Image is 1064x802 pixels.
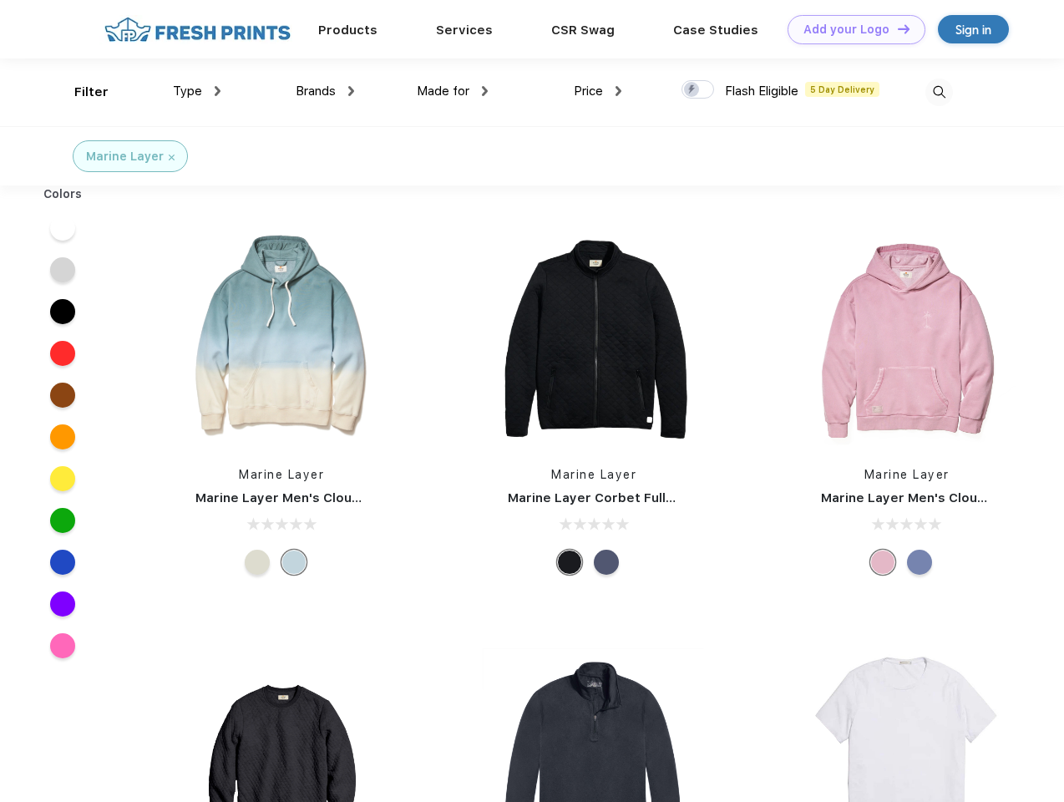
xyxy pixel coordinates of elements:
[86,148,164,165] div: Marine Layer
[239,468,324,481] a: Marine Layer
[616,86,621,96] img: dropdown.png
[574,84,603,99] span: Price
[482,86,488,96] img: dropdown.png
[74,83,109,102] div: Filter
[281,550,307,575] div: Cool Ombre
[436,23,493,38] a: Services
[169,155,175,160] img: filter_cancel.svg
[725,84,798,99] span: Flash Eligible
[925,79,953,106] img: desktop_search.svg
[955,20,991,39] div: Sign in
[99,15,296,44] img: fo%20logo%202.webp
[318,23,377,38] a: Products
[803,23,889,37] div: Add your Logo
[31,185,95,203] div: Colors
[483,227,705,449] img: func=resize&h=266
[551,468,636,481] a: Marine Layer
[195,490,468,505] a: Marine Layer Men's Cloud 9 Fleece Hoodie
[870,550,895,575] div: Lilas
[508,490,739,505] a: Marine Layer Corbet Full-Zip Jacket
[594,550,619,575] div: Navy
[864,468,950,481] a: Marine Layer
[898,24,909,33] img: DT
[557,550,582,575] div: Black
[245,550,270,575] div: Navy/Cream
[215,86,220,96] img: dropdown.png
[170,227,393,449] img: func=resize&h=266
[348,86,354,96] img: dropdown.png
[796,227,1018,449] img: func=resize&h=266
[907,550,932,575] div: Vintage Indigo
[938,15,1009,43] a: Sign in
[296,84,336,99] span: Brands
[417,84,469,99] span: Made for
[805,82,879,97] span: 5 Day Delivery
[551,23,615,38] a: CSR Swag
[173,84,202,99] span: Type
